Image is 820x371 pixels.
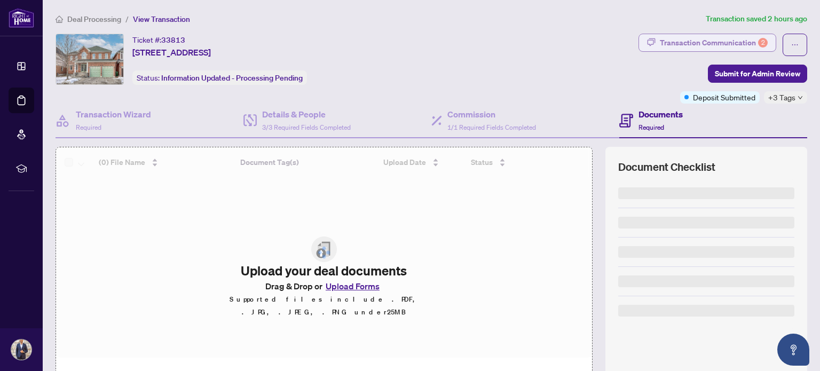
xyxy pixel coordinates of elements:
h4: Documents [638,108,683,121]
span: 1/1 Required Fields Completed [447,123,536,131]
div: 2 [758,38,768,48]
span: 33813 [161,35,185,45]
span: home [56,15,63,23]
div: Status: [132,70,307,85]
span: View Transaction [133,14,190,24]
img: Profile Icon [11,340,31,360]
img: logo [9,8,34,28]
span: down [798,95,803,100]
h4: Transaction Wizard [76,108,151,121]
article: Transaction saved 2 hours ago [706,13,807,25]
div: Ticket #: [132,34,185,46]
button: Submit for Admin Review [708,65,807,83]
div: Transaction Communication [660,34,768,51]
span: Required [76,123,101,131]
span: Document Checklist [618,160,715,175]
button: Transaction Communication2 [638,34,776,52]
span: Information Updated - Processing Pending [161,73,303,83]
span: Submit for Admin Review [715,65,800,82]
span: Deal Processing [67,14,121,24]
li: / [125,13,129,25]
button: Open asap [777,334,809,366]
h4: Commission [447,108,536,121]
img: IMG-E11943970_1.jpg [56,34,123,84]
h4: Details & People [262,108,351,121]
span: 3/3 Required Fields Completed [262,123,351,131]
span: Deposit Submitted [693,91,755,103]
span: ellipsis [791,41,799,49]
span: Required [638,123,664,131]
span: [STREET_ADDRESS] [132,46,211,59]
span: +3 Tags [768,91,795,104]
